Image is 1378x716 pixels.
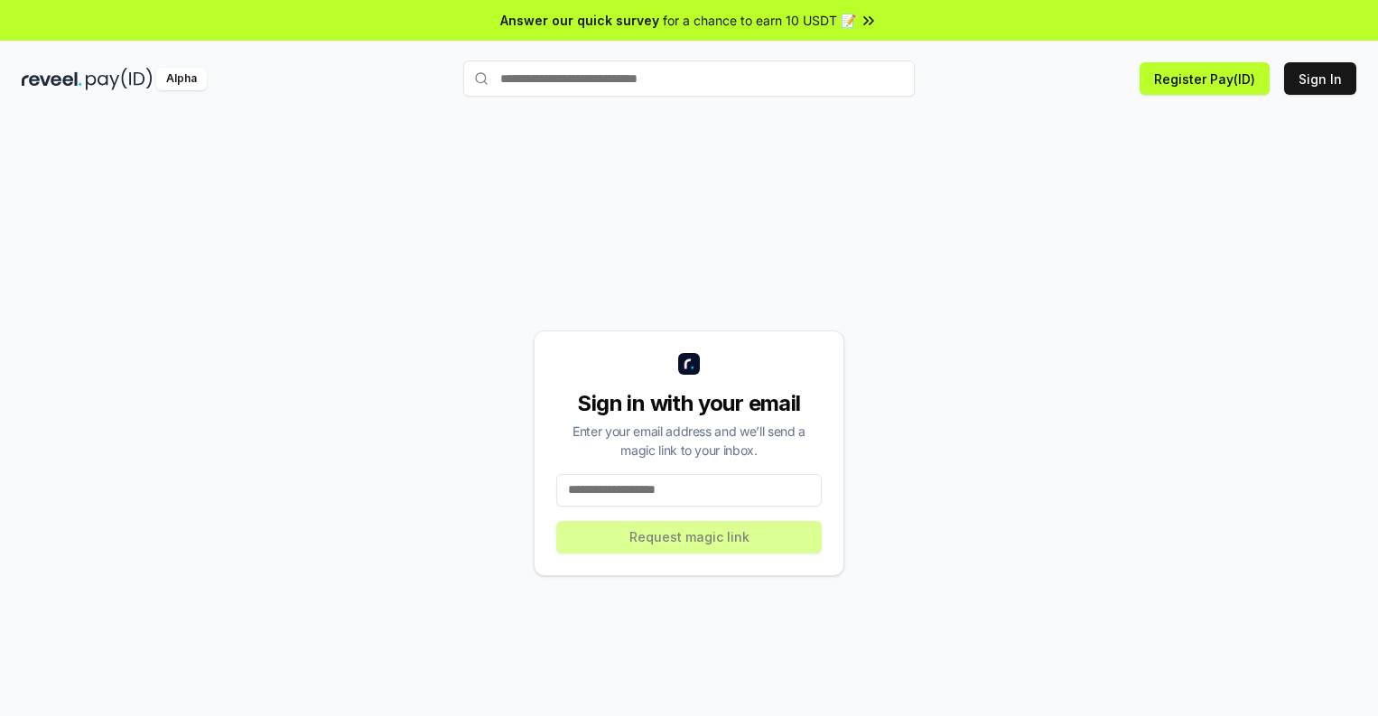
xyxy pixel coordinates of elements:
button: Sign In [1284,62,1356,95]
img: logo_small [678,353,700,375]
span: for a chance to earn 10 USDT 📝 [663,11,856,30]
img: pay_id [86,68,153,90]
div: Sign in with your email [556,389,822,418]
img: reveel_dark [22,68,82,90]
div: Enter your email address and we’ll send a magic link to your inbox. [556,422,822,460]
span: Answer our quick survey [500,11,659,30]
div: Alpha [156,68,207,90]
button: Register Pay(ID) [1140,62,1270,95]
